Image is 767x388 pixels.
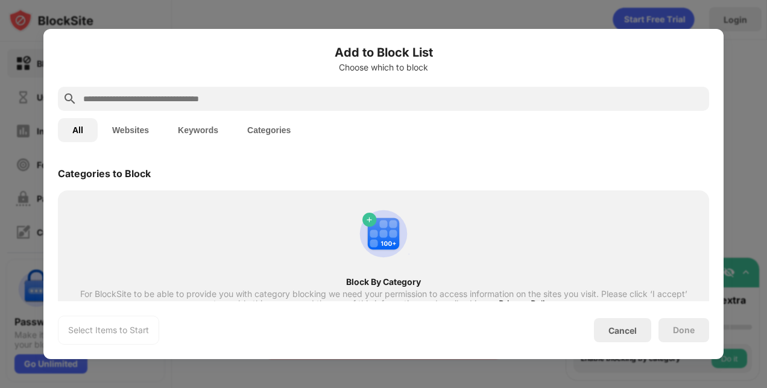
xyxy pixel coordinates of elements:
[80,289,687,308] div: For BlockSite to be able to provide you with category blocking we need your permission to access ...
[58,43,709,61] h6: Add to Block List
[163,118,233,142] button: Keywords
[63,92,77,106] img: search.svg
[58,63,709,72] div: Choose which to block
[58,167,151,180] div: Categories to Block
[499,298,554,308] span: Privacy Policy
[673,325,695,335] div: Done
[608,325,637,336] div: Cancel
[68,324,149,336] div: Select Items to Start
[98,118,163,142] button: Websites
[58,118,98,142] button: All
[80,277,687,287] div: Block By Category
[233,118,305,142] button: Categories
[355,205,412,263] img: category-add.svg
